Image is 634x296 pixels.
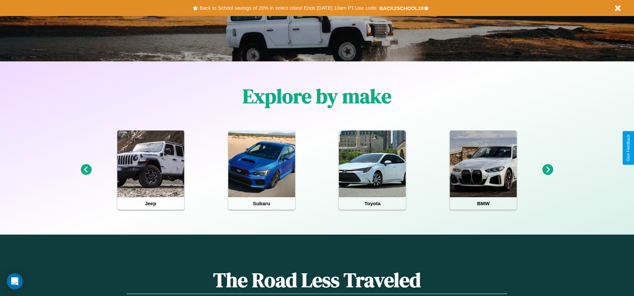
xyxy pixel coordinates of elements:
b: BACK2SCHOOL20 [379,5,424,11]
h4: Subaru [228,197,295,210]
button: Back to School savings of 20% in select cities! Ends [DATE] 10am PT.Use code: [198,3,379,13]
div: Open Intercom Messenger [7,273,23,289]
h1: The Road Less Traveled [127,266,507,294]
div: Give Feedback [626,134,631,162]
h4: Toyota [339,197,406,210]
h1: Explore by make [243,82,391,110]
h4: Jeep [117,197,184,210]
h4: BMW [450,197,517,210]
